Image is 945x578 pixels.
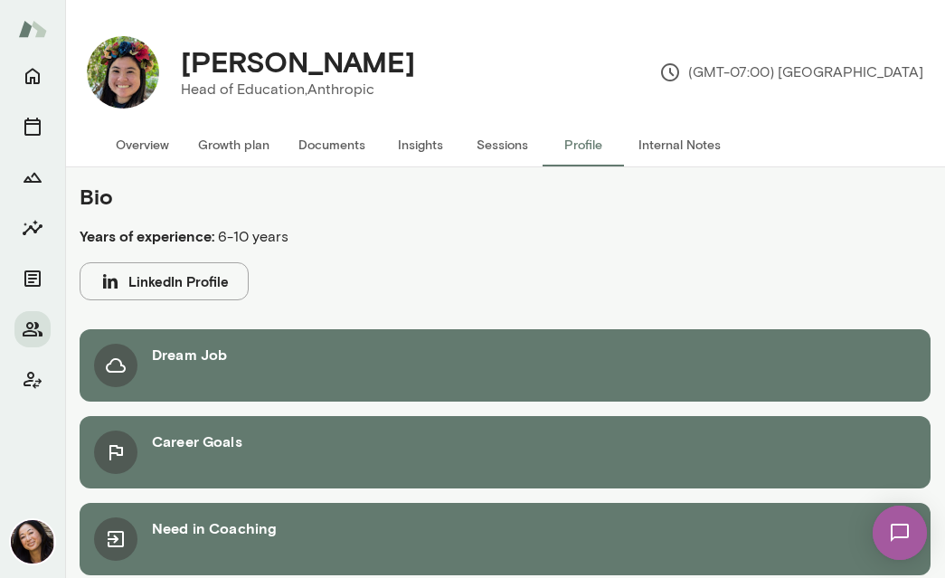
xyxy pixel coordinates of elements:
[101,123,184,166] button: Overview
[14,311,51,347] button: Members
[543,123,624,166] button: Profile
[284,123,380,166] button: Documents
[181,79,415,100] p: Head of Education, Anthropic
[80,182,687,211] h5: Bio
[14,159,51,195] button: Growth Plan
[14,210,51,246] button: Insights
[181,44,415,79] h4: [PERSON_NAME]
[14,261,51,297] button: Documents
[18,12,47,46] img: Mento
[184,123,284,166] button: Growth plan
[624,123,735,166] button: Internal Notes
[152,517,277,539] h6: Need in Coaching
[152,431,242,452] h6: Career Goals
[380,123,461,166] button: Insights
[87,36,159,109] img: Maggie Vo
[11,520,54,564] img: Ming Chen
[14,362,51,398] button: Client app
[80,227,214,244] b: Years of experience:
[80,225,687,248] p: 6-10 years
[659,62,923,83] p: (GMT-07:00) [GEOGRAPHIC_DATA]
[152,344,227,365] h6: Dream Job
[14,109,51,145] button: Sessions
[461,123,543,166] button: Sessions
[14,58,51,94] button: Home
[80,262,249,300] button: LinkedIn Profile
